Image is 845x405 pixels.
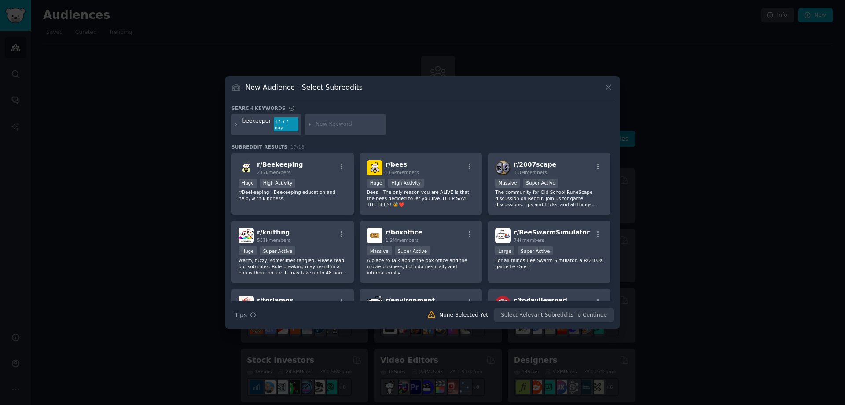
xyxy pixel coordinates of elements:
[239,189,347,201] p: r/Beekeeping - Beekeeping education and help, with kindness.
[495,228,511,243] img: BeeSwarmSimulator
[495,189,603,208] p: The community for Old School RuneScape discussion on Reddit. Join us for game discussions, tips a...
[495,257,603,270] p: For all things Bee Swarm Simulator, a ROBLOX game by Onett!
[386,229,422,236] span: r/ boxoffice
[439,311,488,319] div: None Selected Yet
[274,117,298,131] div: 17.7 / day
[518,246,553,255] div: Super Active
[495,160,511,175] img: 2007scape
[260,246,296,255] div: Super Active
[257,237,290,243] span: 551k members
[239,228,254,243] img: knitting
[260,179,296,188] div: High Activity
[231,144,287,150] span: Subreddit Results
[242,117,271,131] div: beekeeper
[386,161,407,168] span: r/ bees
[257,170,290,175] span: 217k members
[523,179,558,188] div: Super Active
[495,179,520,188] div: Massive
[388,179,424,188] div: High Activity
[367,160,382,175] img: bees
[231,105,286,111] h3: Search keywords
[239,160,254,175] img: Beekeeping
[395,246,430,255] div: Super Active
[231,307,259,323] button: Tips
[239,296,254,311] img: toriamos
[514,161,556,168] span: r/ 2007scape
[316,120,382,128] input: New Keyword
[239,257,347,276] p: Warm, fuzzy, sometimes tangled. Please read our sub rules. Rule-breaking may result in a ban with...
[367,189,475,208] p: Bees - The only reason you are ALIVE is that the bees decided to let you live. HELP SAVE THE BEES...
[514,237,544,243] span: 74k members
[257,297,293,304] span: r/ toriamos
[257,161,303,168] span: r/ Beekeeping
[495,246,514,255] div: Large
[495,296,511,311] img: todayilearned
[239,246,257,255] div: Huge
[239,179,257,188] div: Huge
[367,246,392,255] div: Massive
[257,229,290,236] span: r/ knitting
[367,228,382,243] img: boxoffice
[386,237,419,243] span: 1.2M members
[290,144,305,150] span: 17 / 18
[514,170,547,175] span: 1.3M members
[367,296,382,311] img: environment
[367,179,386,188] div: Huge
[386,297,435,304] span: r/ environment
[514,297,567,304] span: r/ todayilearned
[367,257,475,276] p: A place to talk about the box office and the movie business, both domestically and internationally.
[514,229,590,236] span: r/ BeeSwarmSimulator
[246,83,363,92] h3: New Audience - Select Subreddits
[235,310,247,320] span: Tips
[386,170,419,175] span: 116k members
